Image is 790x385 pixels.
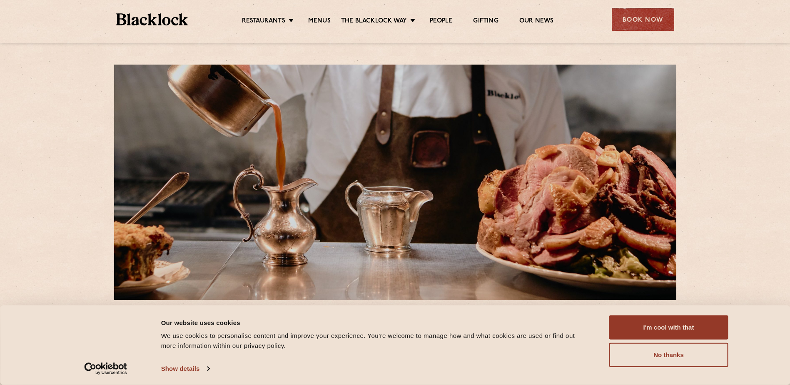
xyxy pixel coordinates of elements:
[519,17,554,26] a: Our News
[430,17,452,26] a: People
[609,315,728,340] button: I'm cool with that
[341,17,407,26] a: The Blacklock Way
[116,13,188,25] img: BL_Textured_Logo-footer-cropped.svg
[161,317,591,327] div: Our website uses cookies
[609,343,728,367] button: No thanks
[161,331,591,351] div: We use cookies to personalise content and improve your experience. You're welcome to manage how a...
[242,17,285,26] a: Restaurants
[308,17,331,26] a: Menus
[69,362,142,375] a: Usercentrics Cookiebot - opens in a new window
[612,8,674,31] div: Book Now
[161,362,209,375] a: Show details
[473,17,498,26] a: Gifting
